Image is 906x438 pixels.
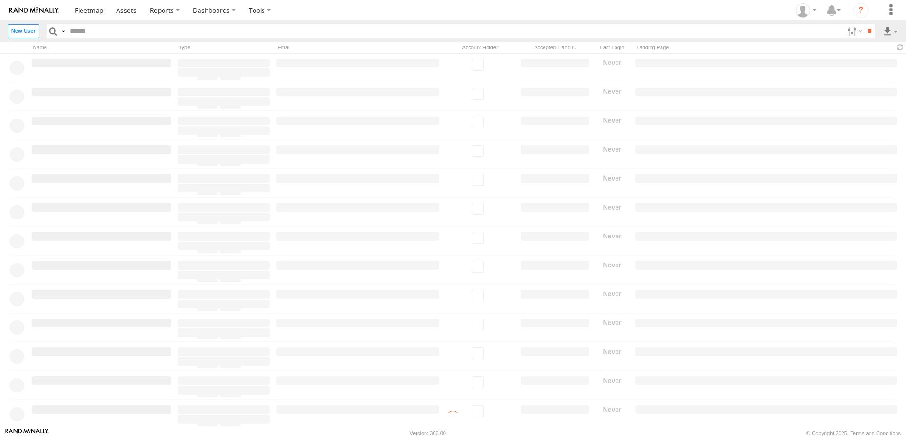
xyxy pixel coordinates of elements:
img: rand-logo.svg [9,7,59,14]
span: Refresh [895,43,906,52]
div: Landing Page [634,43,891,52]
div: © Copyright 2025 - [806,430,901,436]
div: Type [176,43,271,52]
div: Has user accepted Terms and Conditions [519,43,590,52]
div: Polly Makim [792,3,820,18]
label: Search Filter Options [843,24,864,38]
a: Terms and Conditions [851,430,901,436]
div: Account Holder [444,43,516,52]
div: Name [30,43,172,52]
div: Last Login [594,43,630,52]
div: Version: 306.00 [410,430,446,436]
label: Export results as... [882,24,898,38]
i: ? [853,3,869,18]
a: Visit our Website [5,429,49,438]
label: Search Query [59,24,67,38]
div: Email [275,43,441,52]
label: Create New User [8,24,39,38]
